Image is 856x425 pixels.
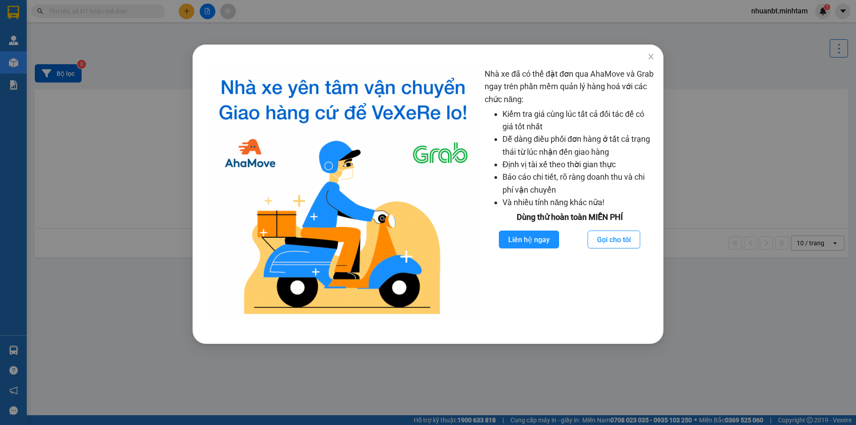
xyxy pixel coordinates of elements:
span: close [647,53,654,60]
div: Nhà xe đã có thể đặt đơn qua AhaMove và Grab ngay trên phần mềm quản lý hàng hoá với các chức năng: [485,68,654,322]
span: Gọi cho tôi [597,234,631,245]
img: logo [209,68,477,322]
span: Liên hệ ngay [508,234,550,245]
button: Close [638,45,663,70]
li: Kiểm tra giá cùng lúc tất cả đối tác để có giá tốt nhất [502,108,654,133]
li: Dễ dàng điều phối đơn hàng ở tất cả trạng thái từ lúc nhận đến giao hàng [502,133,654,158]
button: Gọi cho tôi [588,231,640,248]
button: Liên hệ ngay [499,231,559,248]
div: Dùng thử hoàn toàn MIỄN PHÍ [485,211,654,223]
li: Định vị tài xế theo thời gian thực [502,158,654,171]
li: Báo cáo chi tiết, rõ ràng doanh thu và chi phí vận chuyển [502,171,654,196]
li: Và nhiều tính năng khác nữa! [502,196,654,209]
